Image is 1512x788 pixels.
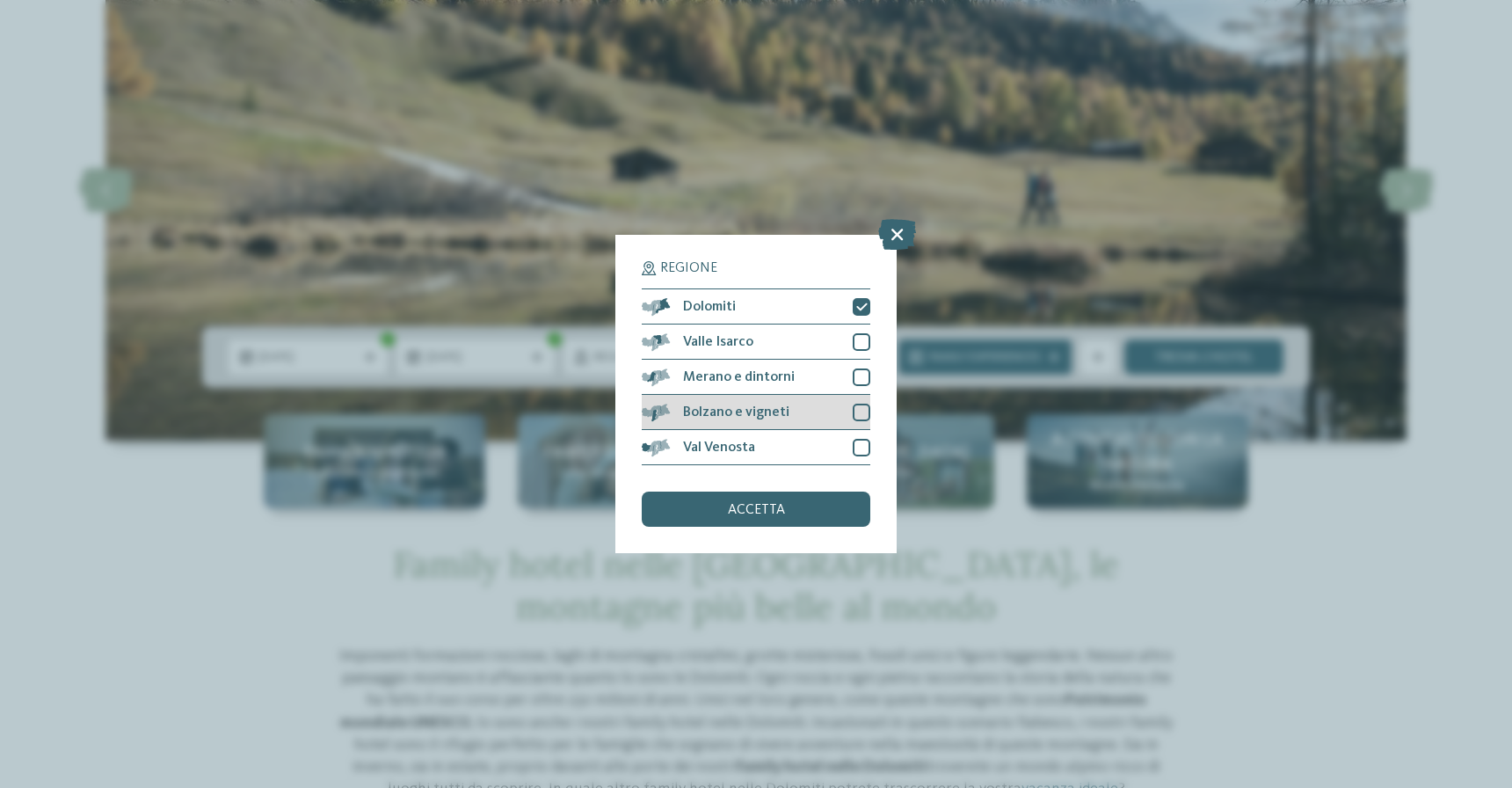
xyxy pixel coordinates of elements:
span: Val Venosta [683,441,755,455]
span: Valle Isarco [683,335,753,349]
span: Merano e dintorni [683,370,795,384]
span: accetta [728,503,785,517]
span: Bolzano e vigneti [683,405,789,420]
span: Regione [660,261,717,275]
span: Dolomiti [683,300,736,314]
